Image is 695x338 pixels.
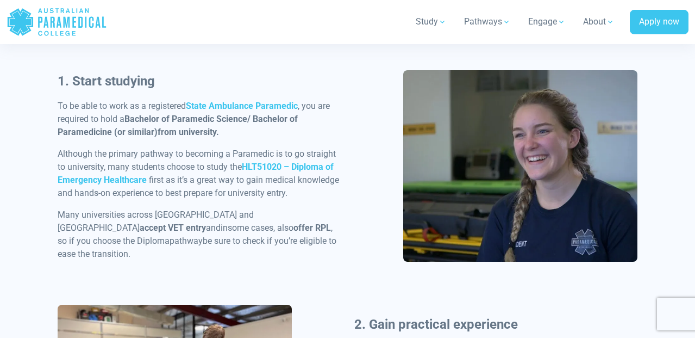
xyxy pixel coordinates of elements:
p: To be able to work as a registered , you are required to hold a [58,100,341,139]
b: 2. Gain practical experience [354,317,518,332]
a: About [577,7,621,37]
a: Study [409,7,453,37]
a: Pathways [458,7,517,37]
strong: 1. Start studying [58,73,155,89]
span: some cases, also [228,223,293,233]
a: Australian Paramedical College [7,4,107,40]
a: State Ambulance Paramedic [186,101,298,111]
span: offer RPL [293,223,331,233]
span: be sure to check if you’re eligible to ease the transition. [58,236,336,259]
a: Engage [522,7,572,37]
span: and [206,223,221,233]
strong: Bachelor of Paramedic Science/ Bachelor of Paramedicine (or similar) [58,114,298,137]
span: in [221,223,228,233]
span: , so if you choose the Diploma [58,223,333,246]
a: Apply now [630,10,688,35]
strong: from university. [158,127,219,137]
a: HLT51020 – Diploma of Emergency Healthcare [58,162,334,185]
span: accept VET entry [140,223,206,233]
span: pathway [170,236,203,246]
span: Many universities across [GEOGRAPHIC_DATA] and [GEOGRAPHIC_DATA] [58,210,254,233]
p: Although the primary pathway to becoming a Paramedic is to go straight to university, many studen... [58,148,341,200]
